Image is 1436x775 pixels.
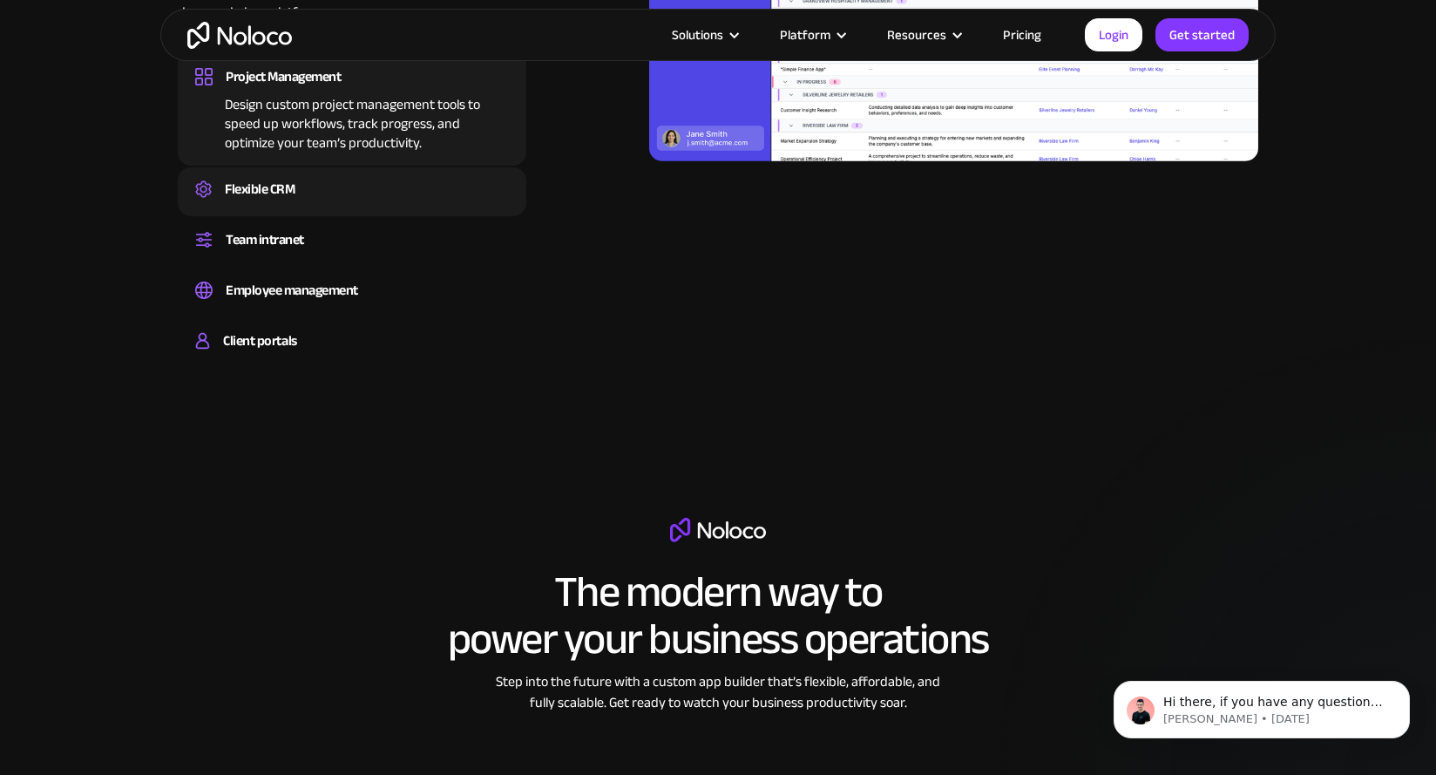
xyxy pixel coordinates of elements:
a: Login [1085,18,1142,51]
div: Solutions [672,24,723,46]
div: Resources [887,24,946,46]
a: home [187,22,292,49]
a: Get started [1155,18,1249,51]
div: Platform [780,24,830,46]
div: Project Management [226,64,341,90]
div: Client portals [223,328,296,354]
div: Create a custom CRM that you can adapt to your business’s needs, centralize your workflows, and m... [195,202,509,207]
div: Flexible CRM [225,176,295,202]
div: Build a secure, fully-branded, and personalized client portal that lets your customers self-serve. [195,354,509,359]
a: Pricing [981,24,1063,46]
div: Step into the future with a custom app builder that’s flexible, affordable, and fully scalable. G... [487,671,949,713]
div: Easily manage employee information, track performance, and handle HR tasks from a single platform. [195,303,509,309]
div: Platform [758,24,865,46]
div: Employee management [226,277,358,303]
iframe: Intercom notifications message [1087,644,1436,766]
div: Team intranet [226,227,304,253]
div: Design custom project management tools to speed up workflows, track progress, and optimize your t... [195,90,509,153]
div: Solutions [650,24,758,46]
h2: The modern way to power your business operations [448,568,989,663]
div: Resources [865,24,981,46]
div: Set up a central space for your team to collaborate, share information, and stay up to date on co... [195,253,509,258]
